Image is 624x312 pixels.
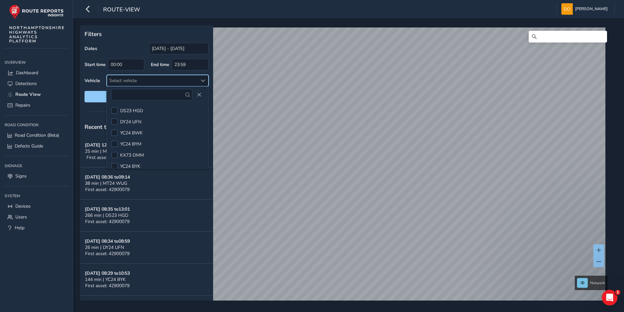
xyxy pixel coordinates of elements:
[85,212,128,218] span: 266 min | DS23 HGD
[5,58,68,67] div: Overview
[9,5,64,19] img: rr logo
[85,78,100,84] label: Vehicle
[120,130,143,136] span: YC24 BWK
[5,78,68,89] a: Detections
[85,186,130,193] span: First asset: 42900079
[82,27,605,308] canvas: Map
[5,130,68,141] a: Road Condition (Beta)
[89,94,204,100] span: Reset filters
[120,108,143,114] span: DS23 HGD
[615,290,620,295] span: 1
[85,45,97,52] label: Dates
[85,123,117,131] span: Recent trips
[561,3,573,15] img: diamond-layout
[85,238,130,244] strong: [DATE] 08:34 to 08:59
[5,100,68,111] a: Repairs
[5,191,68,201] div: System
[86,154,128,161] span: First asset: 9300656
[85,61,106,68] label: Start time
[590,280,605,286] span: Network
[15,143,43,149] span: Defects Guide
[16,70,38,76] span: Dashboard
[15,132,59,138] span: Road Condition (Beta)
[85,148,127,154] span: 25 min | MT24 WUG
[85,142,130,148] strong: [DATE] 12:39 to 13:03
[85,251,130,257] span: First asset: 42900079
[85,283,130,289] span: First asset: 42900079
[120,152,144,158] span: KX73 OMM
[195,90,204,99] button: Close
[602,290,617,305] iframe: Intercom live chat
[529,31,607,43] input: Search
[5,222,68,233] a: Help
[15,80,37,87] span: Detections
[5,212,68,222] a: Users
[80,232,213,264] button: [DATE] 08:34 to08:5926 min | DY24 UFNFirst asset: 42900079
[5,120,68,130] div: Road Condition
[561,3,610,15] button: [PERSON_NAME]
[85,91,209,102] button: Reset filters
[80,167,213,199] button: [DATE] 08:36 to09:1438 min | MT24 WUGFirst asset: 42900079
[15,91,41,97] span: Route View
[120,163,140,169] span: YC24 BYK
[151,61,169,68] label: End time
[5,89,68,100] a: Route View
[103,6,140,15] span: route-view
[107,75,197,86] div: Select vehicle
[85,270,130,276] strong: [DATE] 08:29 to 10:53
[120,141,141,147] span: YC24 BYM
[5,141,68,151] a: Defects Guide
[85,244,124,251] span: 26 min | DY24 UFN
[85,180,127,186] span: 38 min | MT24 WUG
[9,26,65,43] span: NORTHAMPTONSHIRE HIGHWAYS ANALYTICS PLATFORM
[85,206,130,212] strong: [DATE] 08:35 to 13:01
[15,203,31,209] span: Devices
[85,30,209,38] p: Filters
[15,102,30,108] span: Repairs
[15,214,27,220] span: Users
[15,173,27,179] span: Signs
[80,199,213,232] button: [DATE] 08:35 to13:01266 min | DS23 HGDFirst asset: 42900079
[80,135,213,167] button: [DATE] 12:39 to13:0325 min | MT24 WUGFirst asset: 9300656
[15,225,24,231] span: Help
[80,264,213,296] button: [DATE] 08:29 to10:53144 min | YC24 BYKFirst asset: 42900079
[5,201,68,212] a: Devices
[85,276,126,283] span: 144 min | YC24 BYK
[85,174,130,180] strong: [DATE] 08:36 to 09:14
[575,3,608,15] span: [PERSON_NAME]
[5,161,68,171] div: Signage
[5,171,68,182] a: Signs
[120,119,141,125] span: DY24 UFN
[5,67,68,78] a: Dashboard
[85,218,130,225] span: First asset: 42900079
